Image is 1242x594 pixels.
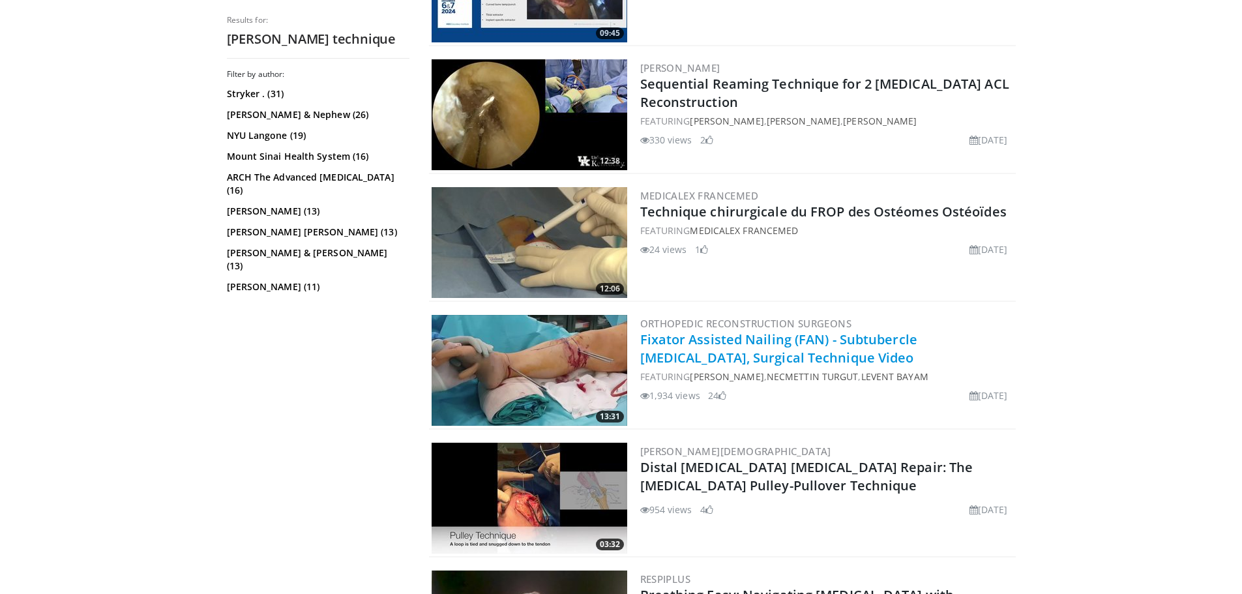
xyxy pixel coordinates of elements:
[708,389,726,402] li: 24
[640,243,687,256] li: 24 views
[227,226,406,239] a: [PERSON_NAME] [PERSON_NAME] (13)
[969,243,1008,256] li: [DATE]
[640,331,917,366] a: Fixator Assisted Nailing (FAN) - Subtubercle [MEDICAL_DATA], Surgical Technique Video
[227,205,406,218] a: [PERSON_NAME] (13)
[640,61,720,74] a: [PERSON_NAME]
[690,370,763,383] a: [PERSON_NAME]
[432,59,627,170] a: 12:38
[432,443,627,554] img: c58a6de9-e819-4de8-bb7f-b72168af6775.300x170_q85_crop-smart_upscale.jpg
[596,27,624,39] span: 09:45
[767,115,840,127] a: [PERSON_NAME]
[596,283,624,295] span: 12:06
[227,150,406,163] a: Mount Sinai Health System (16)
[432,187,627,298] a: 12:06
[695,243,708,256] li: 1
[640,370,1013,383] div: FEATURING , ,
[640,389,700,402] li: 1,934 views
[432,187,627,298] img: d3bf047b-efdf-453f-9ef3-4ed1c5f0701f.300x170_q85_crop-smart_upscale.jpg
[640,503,692,516] li: 954 views
[227,280,406,293] a: [PERSON_NAME] (11)
[227,129,406,142] a: NYU Langone (19)
[227,171,406,197] a: ARCH The Advanced [MEDICAL_DATA] (16)
[969,133,1008,147] li: [DATE]
[227,31,409,48] h2: [PERSON_NAME] technique
[700,503,713,516] li: 4
[227,15,409,25] p: Results for:
[640,458,973,494] a: Distal [MEDICAL_DATA] [MEDICAL_DATA] Repair: The [MEDICAL_DATA] Pulley-Pullover Technique
[596,539,624,550] span: 03:32
[969,503,1008,516] li: [DATE]
[767,370,859,383] a: Necmettin Turgut
[227,69,409,80] h3: Filter by author:
[596,411,624,423] span: 13:31
[640,572,691,586] a: Respiplus
[861,370,928,383] a: Levent Bayam
[596,155,624,167] span: 12:38
[700,133,713,147] li: 2
[640,445,831,458] a: [PERSON_NAME][DEMOGRAPHIC_DATA]
[640,189,759,202] a: Medicalex Francemed
[227,246,406,273] a: [PERSON_NAME] & [PERSON_NAME] (13)
[432,443,627,554] a: 03:32
[432,315,627,426] img: e071edbb-ea24-493e-93e4-473a830f7230.300x170_q85_crop-smart_upscale.jpg
[690,115,763,127] a: [PERSON_NAME]
[690,224,798,237] a: Medicalex Francemed
[969,389,1008,402] li: [DATE]
[640,203,1007,220] a: Technique chirurgicale du FROP des Ostéomes Ostéoïdes
[640,75,1009,111] a: Sequential Reaming Technique for 2 [MEDICAL_DATA] ACL Reconstruction
[843,115,917,127] a: [PERSON_NAME]
[227,87,406,100] a: Stryker . (31)
[640,224,1013,237] div: FEATURING
[640,317,852,330] a: Orthopedic Reconstruction Surgeons
[640,114,1013,128] div: FEATURING , ,
[432,59,627,170] img: 5a82115f-fd17-4cfd-97fb-8837b79ce255.300x170_q85_crop-smart_upscale.jpg
[432,315,627,426] a: 13:31
[227,108,406,121] a: [PERSON_NAME] & Nephew (26)
[640,133,692,147] li: 330 views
